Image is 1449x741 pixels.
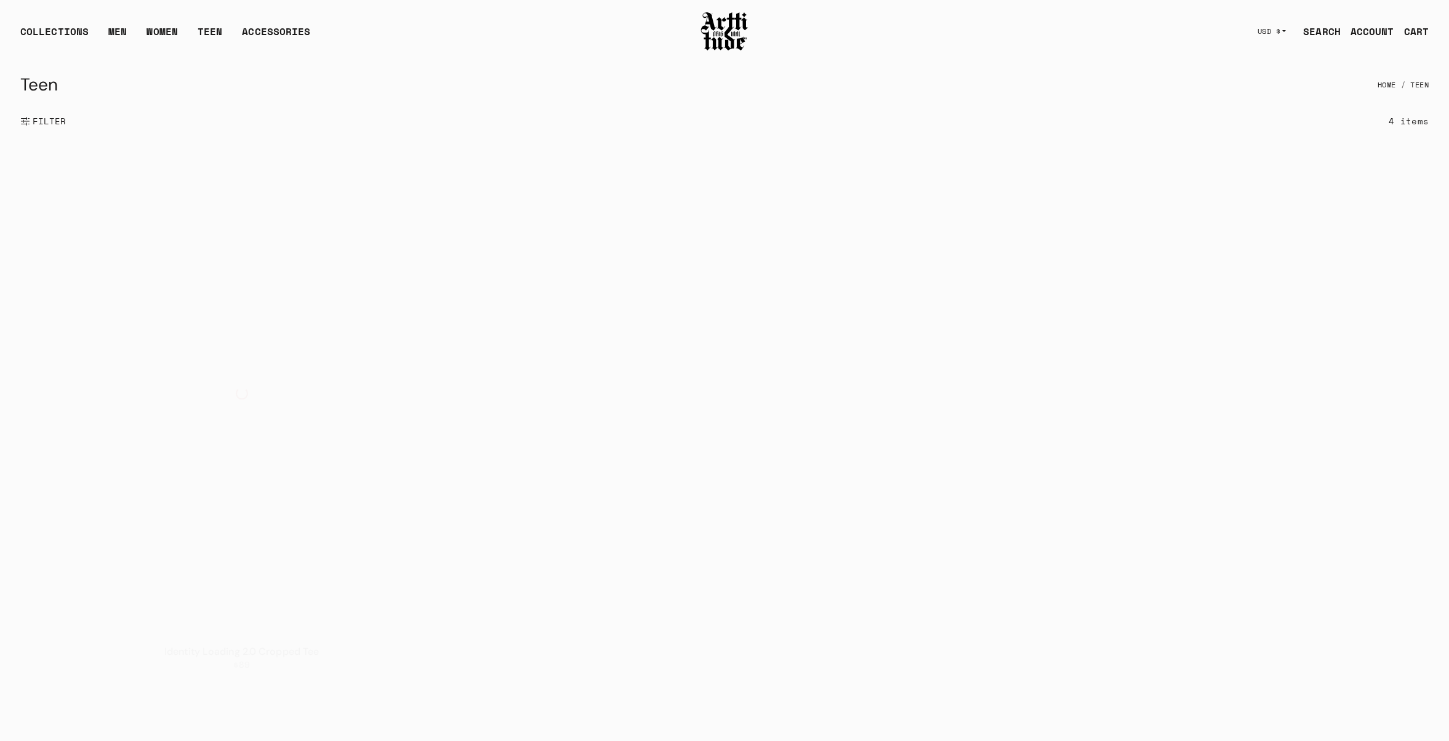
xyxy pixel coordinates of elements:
a: MEN [108,24,127,49]
a: SEARCH [1293,19,1341,44]
h1: Teen [20,70,58,100]
ul: Main navigation [10,24,320,49]
a: Home [1378,71,1396,98]
div: CART [1404,24,1429,39]
button: USD $ [1250,18,1294,45]
a: WOMEN [147,24,178,49]
a: Identity Loading 2.0 Cropped Tee [164,645,319,658]
div: 4 items [1389,114,1429,128]
a: ACCOUNT [1341,19,1394,44]
a: Open cart [1394,19,1429,44]
li: Teen [1396,71,1429,98]
img: Arttitude [700,10,749,52]
a: Identity Loading 2.0 Cropped Tee [1,153,483,635]
a: TEEN [198,24,222,49]
span: USD $ [1258,26,1281,36]
button: Show filters [20,108,66,135]
div: COLLECTIONS [20,24,89,49]
div: ACCESSORIES [242,24,310,49]
span: FILTER [30,115,66,127]
span: $89 [233,659,251,670]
